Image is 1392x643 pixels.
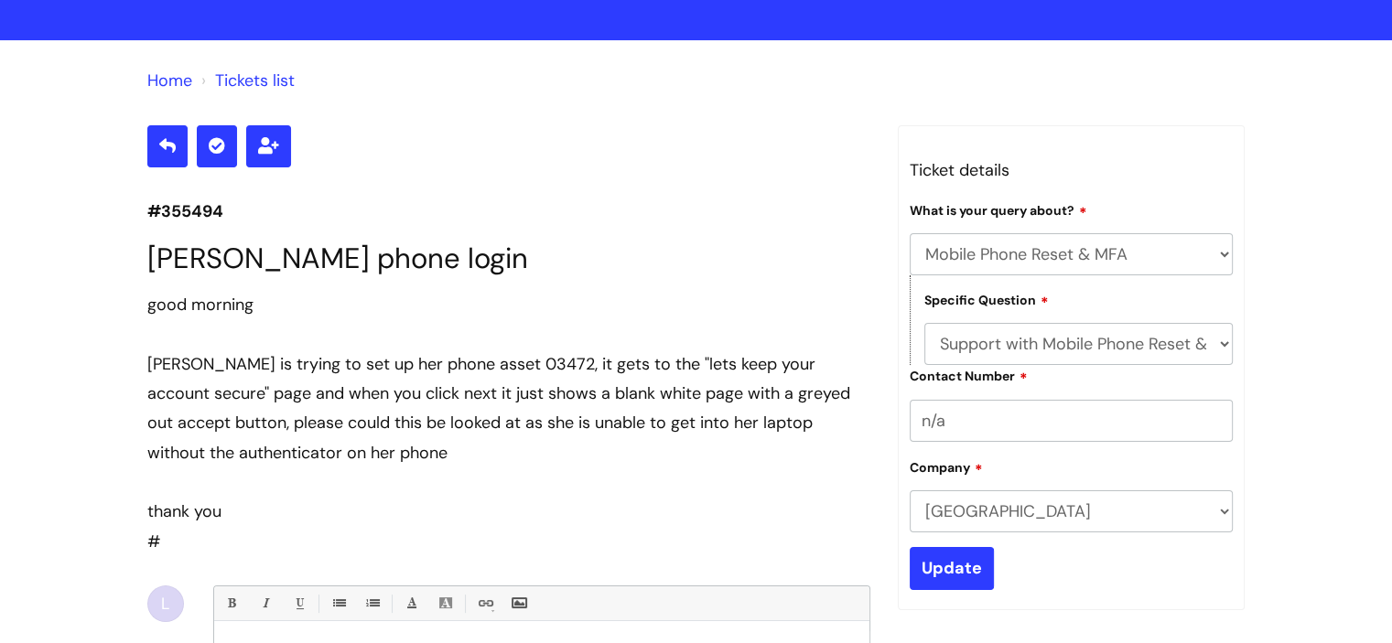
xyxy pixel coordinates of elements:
p: #355494 [147,197,870,226]
a: Tickets list [215,70,295,91]
a: Font Color [400,592,423,615]
a: Insert Image... [507,592,530,615]
a: Underline(Ctrl-U) [287,592,310,615]
label: Company [910,457,983,476]
h3: Ticket details [910,155,1234,185]
h1: [PERSON_NAME] phone login [147,241,870,275]
div: L [147,585,184,622]
a: 1. Ordered List (Ctrl-Shift-8) [361,592,383,615]
a: Back Color [434,592,457,615]
label: Contact Number [910,366,1028,384]
li: Tickets list [197,66,295,95]
a: Italic (Ctrl-I) [254,592,276,615]
div: thank you [147,497,870,526]
div: [PERSON_NAME] is trying to set up her phone asset 03472, it gets to the "lets keep your account s... [147,349,870,468]
div: good morning [147,290,870,319]
label: Specific Question [924,290,1049,308]
a: Home [147,70,192,91]
input: Update [910,547,994,589]
li: Solution home [147,66,192,95]
div: # [147,290,870,557]
a: • Unordered List (Ctrl-Shift-7) [327,592,350,615]
label: What is your query about? [910,200,1087,219]
a: Link [473,592,496,615]
a: Bold (Ctrl-B) [220,592,243,615]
